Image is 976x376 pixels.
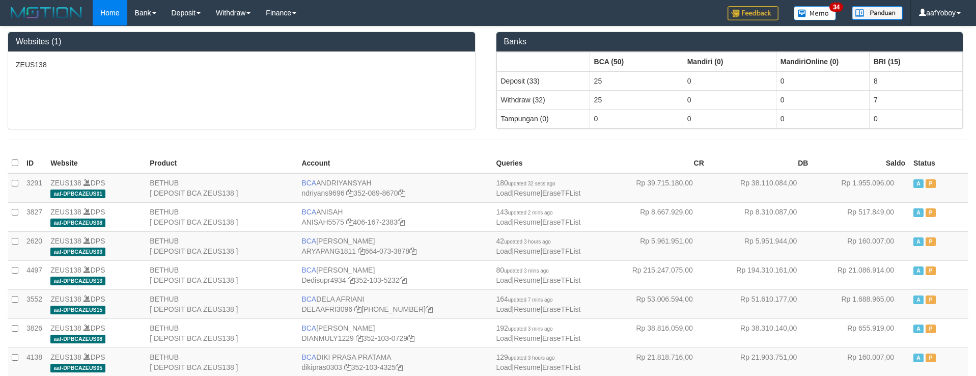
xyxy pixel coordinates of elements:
a: ZEUS138 [50,179,81,187]
td: 0 [776,90,869,109]
a: Copy DIANMULY1229 to clipboard [356,334,363,342]
span: updated 3 hours ago [504,239,551,245]
span: aaf-DPBCAZEUS01 [50,190,105,198]
td: 0 [590,109,683,128]
span: BCA [301,237,316,245]
span: BCA [301,324,316,332]
span: aaf-DPBCAZEUS08 [50,219,105,227]
span: | | [496,324,580,342]
a: Resume [514,276,540,284]
th: Status [909,153,968,173]
th: Product [146,153,297,173]
span: 42 [496,237,550,245]
a: Copy ARYAPANG1811 to clipboard [358,247,365,255]
td: 25 [590,90,683,109]
td: Rp 160.007,00 [812,231,909,260]
td: Rp 8.310.087,00 [708,202,813,231]
p: ZEUS138 [16,60,467,70]
a: Copy DELAAFRI3096 to clipboard [354,305,361,313]
td: 4497 [22,260,46,289]
span: Paused [926,296,936,304]
a: Copy dikipras0303 to clipboard [344,363,351,371]
td: Deposit (33) [496,71,590,91]
td: BETHUB [ DEPOSIT BCA ZEUS138 ] [146,260,297,289]
span: 80 [496,266,548,274]
td: 0 [869,109,962,128]
span: Paused [926,237,936,246]
td: Tampungan (0) [496,109,590,128]
td: BETHUB [ DEPOSIT BCA ZEUS138 ] [146,231,297,260]
a: Copy 3520898670 to clipboard [398,189,405,197]
td: Rp 5.951.944,00 [708,231,813,260]
td: ANDRIYANSYAH 352-089-8670 [297,173,492,203]
span: updated 2 mins ago [508,210,553,216]
td: DPS [46,231,146,260]
a: ZEUS138 [50,324,81,332]
td: 25 [590,71,683,91]
span: aaf-DPBCAZEUS03 [50,248,105,256]
td: Rp 517.849,00 [812,202,909,231]
td: Rp 655.919,00 [812,318,909,347]
td: 0 [776,109,869,128]
a: Load [496,189,512,197]
span: aaf-DPBCAZEUS08 [50,335,105,343]
td: 0 [776,71,869,91]
a: ZEUS138 [50,295,81,303]
span: Paused [926,354,936,362]
img: Feedback.jpg [728,6,778,20]
span: BCA [301,353,316,361]
span: | | [496,266,580,284]
td: 0 [683,71,776,91]
td: 8 [869,71,962,91]
td: Rp 1.688.965,00 [812,289,909,318]
span: BCA [301,208,316,216]
span: 34 [829,3,843,12]
span: 180 [496,179,555,187]
a: ZEUS138 [50,237,81,245]
a: Copy 8692458639 to clipboard [426,305,433,313]
a: Copy ndriyans9696 to clipboard [346,189,353,197]
span: updated 7 mins ago [508,297,553,303]
td: Rp 38.816.059,00 [604,318,708,347]
a: EraseTFList [542,247,580,255]
th: Group: activate to sort column ascending [590,52,683,71]
span: 192 [496,324,552,332]
a: Copy ANISAH5575 to clipboard [346,218,353,226]
th: Account [297,153,492,173]
td: [PERSON_NAME] 664-073-3878 [297,231,492,260]
td: 2620 [22,231,46,260]
td: DPS [46,202,146,231]
td: 3291 [22,173,46,203]
img: panduan.png [852,6,903,20]
td: DPS [46,173,146,203]
th: Group: activate to sort column ascending [496,52,590,71]
td: 3826 [22,318,46,347]
a: Dedisupr4934 [301,276,346,284]
span: | | [496,295,580,313]
th: Queries [492,153,604,173]
th: Saldo [812,153,909,173]
td: BETHUB [ DEPOSIT BCA ZEUS138 ] [146,318,297,347]
a: DIANMULY1229 [301,334,353,342]
td: Rp 8.667.929,00 [604,202,708,231]
a: Load [496,305,512,313]
h3: Banks [504,37,956,46]
a: EraseTFList [542,189,580,197]
span: updated 3 mins ago [504,268,549,274]
span: | | [496,237,580,255]
a: ANISAH5575 [301,218,344,226]
td: Rp 38.310.140,00 [708,318,813,347]
span: | | [496,353,580,371]
a: ARYAPANG1811 [301,247,356,255]
span: updated 3 hours ago [508,355,555,361]
td: Rp 5.961.951,00 [604,231,708,260]
span: Paused [926,179,936,188]
span: Active [913,208,924,217]
a: Copy 3521035232 to clipboard [400,276,407,284]
a: Load [496,363,512,371]
th: Group: activate to sort column ascending [683,52,776,71]
span: Paused [926,266,936,275]
a: Resume [514,247,540,255]
th: ID [22,153,46,173]
th: Group: activate to sort column ascending [776,52,869,71]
